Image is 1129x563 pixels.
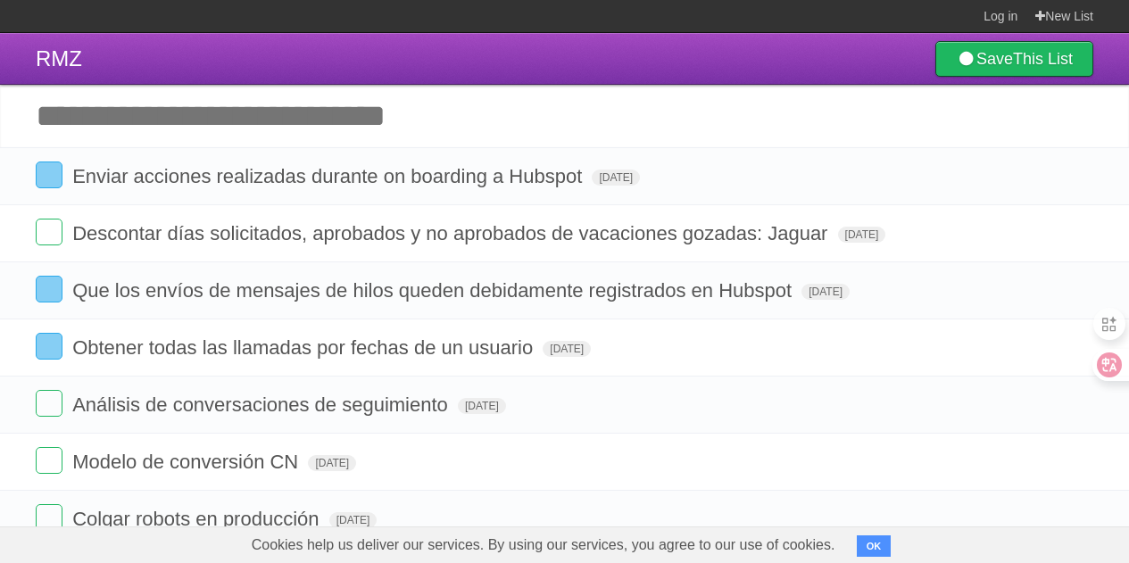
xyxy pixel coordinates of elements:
[857,535,892,557] button: OK
[72,222,832,244] span: Descontar días solicitados, aprobados y no aprobados de vacaciones gozadas: Jaguar
[234,527,853,563] span: Cookies help us deliver our services. By using our services, you agree to our use of cookies.
[801,284,850,300] span: [DATE]
[72,279,796,302] span: Que los envíos de mensajes de hilos queden debidamente registrados en Hubspot
[36,390,62,417] label: Done
[36,504,62,531] label: Done
[36,46,82,70] span: RMZ
[543,341,591,357] span: [DATE]
[1013,50,1073,68] b: This List
[838,227,886,243] span: [DATE]
[72,393,452,416] span: Análisis de conversaciones de seguimiento
[458,398,506,414] span: [DATE]
[36,276,62,302] label: Done
[36,161,62,188] label: Done
[72,336,537,359] span: Obtener todas las llamadas por fechas de un usuario
[935,41,1093,77] a: SaveThis List
[36,219,62,245] label: Done
[329,512,378,528] span: [DATE]
[72,451,303,473] span: Modelo de conversión CN
[592,170,640,186] span: [DATE]
[72,508,323,530] span: Colgar robots en producción
[36,447,62,474] label: Done
[72,165,586,187] span: Enviar acciones realizadas durante on boarding a Hubspot
[308,455,356,471] span: [DATE]
[36,333,62,360] label: Done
